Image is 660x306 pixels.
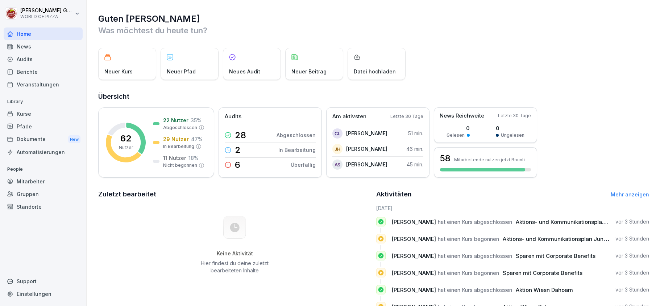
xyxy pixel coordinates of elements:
[346,161,387,168] p: [PERSON_NAME]
[440,112,484,120] p: News Reichweite
[163,124,197,131] p: Abgeschlossen
[516,252,595,259] span: Sparen mit Corporate Benefits
[346,129,387,137] p: [PERSON_NAME]
[104,68,133,75] p: Neuer Kurs
[4,188,83,200] a: Gruppen
[438,269,499,276] span: hat einen Kurs begonnen
[391,286,436,293] span: [PERSON_NAME]
[406,145,423,153] p: 46 min.
[438,218,512,225] span: hat einen Kurs abgeschlossen
[332,128,343,139] div: CL
[4,27,83,40] a: Home
[191,135,203,143] p: 47 %
[98,25,649,36] p: Was möchtest du heute tun?
[438,235,499,242] span: hat einen Kurs begonnen
[4,200,83,213] a: Standorte
[498,112,531,119] p: Letzte 30 Tage
[391,269,436,276] span: [PERSON_NAME]
[390,113,423,120] p: Letzte 30 Tage
[391,235,436,242] span: [PERSON_NAME]
[516,218,647,225] span: Aktions- und Kommunikationsplan Juni bis August
[447,124,470,132] p: 0
[503,269,582,276] span: Sparen mit Corporate Benefits
[163,135,189,143] p: 29 Nutzer
[20,14,73,19] p: WORLD OF PIZZA
[454,157,525,162] p: Mitarbeitende nutzen jetzt Bounti
[235,146,241,154] p: 2
[191,116,202,124] p: 35 %
[4,175,83,188] a: Mitarbeiter
[615,269,649,276] p: vor 3 Stunden
[407,161,423,168] p: 45 min.
[4,133,83,146] a: DokumenteNew
[98,92,649,102] h2: Übersicht
[4,120,83,133] a: Pfade
[188,154,199,162] p: 18 %
[198,260,271,274] p: Hier findest du deine zuletzt bearbeiteten Inhalte
[503,235,634,242] span: Aktions- und Kommunikationsplan Juni bis August
[20,8,73,14] p: [PERSON_NAME] Goldmann
[163,154,186,162] p: 11 Nutzer
[501,132,524,139] p: Ungelesen
[516,286,573,293] span: Aktion Wiesn Dahoam
[163,116,188,124] p: 22 Nutzer
[376,189,412,199] h2: Aktivitäten
[68,135,80,144] div: New
[235,161,240,169] p: 6
[346,145,387,153] p: [PERSON_NAME]
[376,204,649,212] h6: [DATE]
[229,68,260,75] p: Neues Audit
[291,68,327,75] p: Neuer Beitrag
[4,275,83,288] div: Support
[438,286,512,293] span: hat einen Kurs abgeschlossen
[235,131,246,140] p: 28
[4,40,83,53] a: News
[163,162,197,169] p: Nicht begonnen
[98,189,371,199] h2: Zuletzt bearbeitet
[615,252,649,259] p: vor 3 Stunden
[163,143,194,150] p: In Bearbeitung
[4,133,83,146] div: Dokumente
[332,112,366,121] p: Am aktivsten
[438,252,512,259] span: hat einen Kurs abgeschlossen
[447,132,465,139] p: Gelesen
[611,191,649,197] a: Mehr anzeigen
[4,146,83,158] a: Automatisierungen
[119,144,133,151] p: Nutzer
[277,131,316,139] p: Abgeschlossen
[4,53,83,65] a: Audits
[391,252,436,259] span: [PERSON_NAME]
[615,286,649,293] p: vor 3 Stunden
[391,218,436,225] span: [PERSON_NAME]
[225,112,241,121] p: Audits
[167,68,196,75] p: Neuer Pfad
[278,146,316,154] p: In Bearbeitung
[332,144,343,154] div: JH
[98,13,649,25] h1: Guten [PERSON_NAME]
[198,250,271,257] h5: Keine Aktivität
[4,288,83,300] a: Einstellungen
[354,68,396,75] p: Datei hochladen
[615,235,649,242] p: vor 3 Stunden
[4,96,83,107] p: Library
[4,107,83,120] a: Kurse
[408,129,423,137] p: 51 min.
[291,161,316,169] p: Überfällig
[332,160,343,170] div: AS
[4,78,83,91] a: Veranstaltungen
[4,65,83,78] a: Berichte
[496,124,524,132] p: 0
[4,163,83,175] p: People
[615,218,649,225] p: vor 3 Stunden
